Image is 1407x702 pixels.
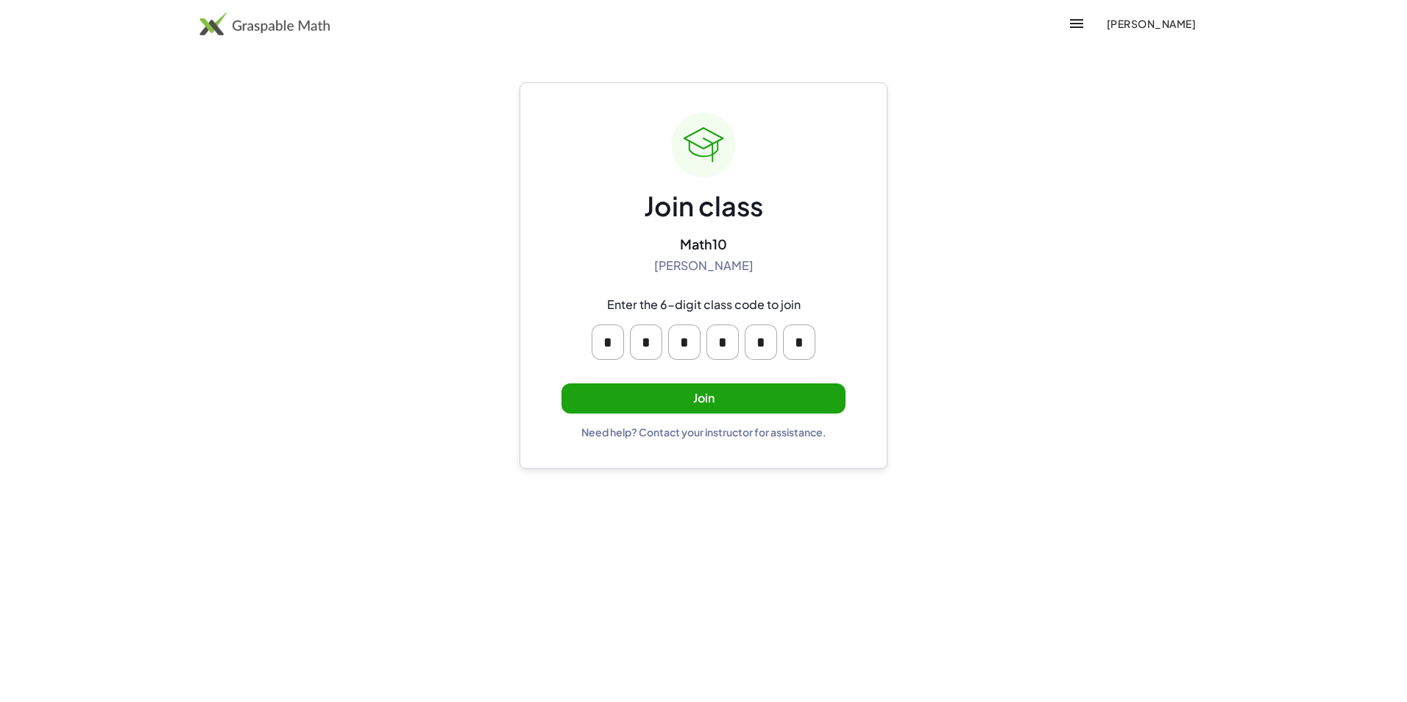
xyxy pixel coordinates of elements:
div: Math10 [680,235,727,252]
span: [PERSON_NAME] [1106,17,1196,30]
div: Enter the 6-digit class code to join [607,297,801,313]
button: Join [561,383,846,414]
div: Need help? Contact your instructor for assistance. [581,425,826,439]
div: Join class [644,189,763,224]
div: [PERSON_NAME] [654,258,754,274]
button: [PERSON_NAME] [1094,10,1208,37]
